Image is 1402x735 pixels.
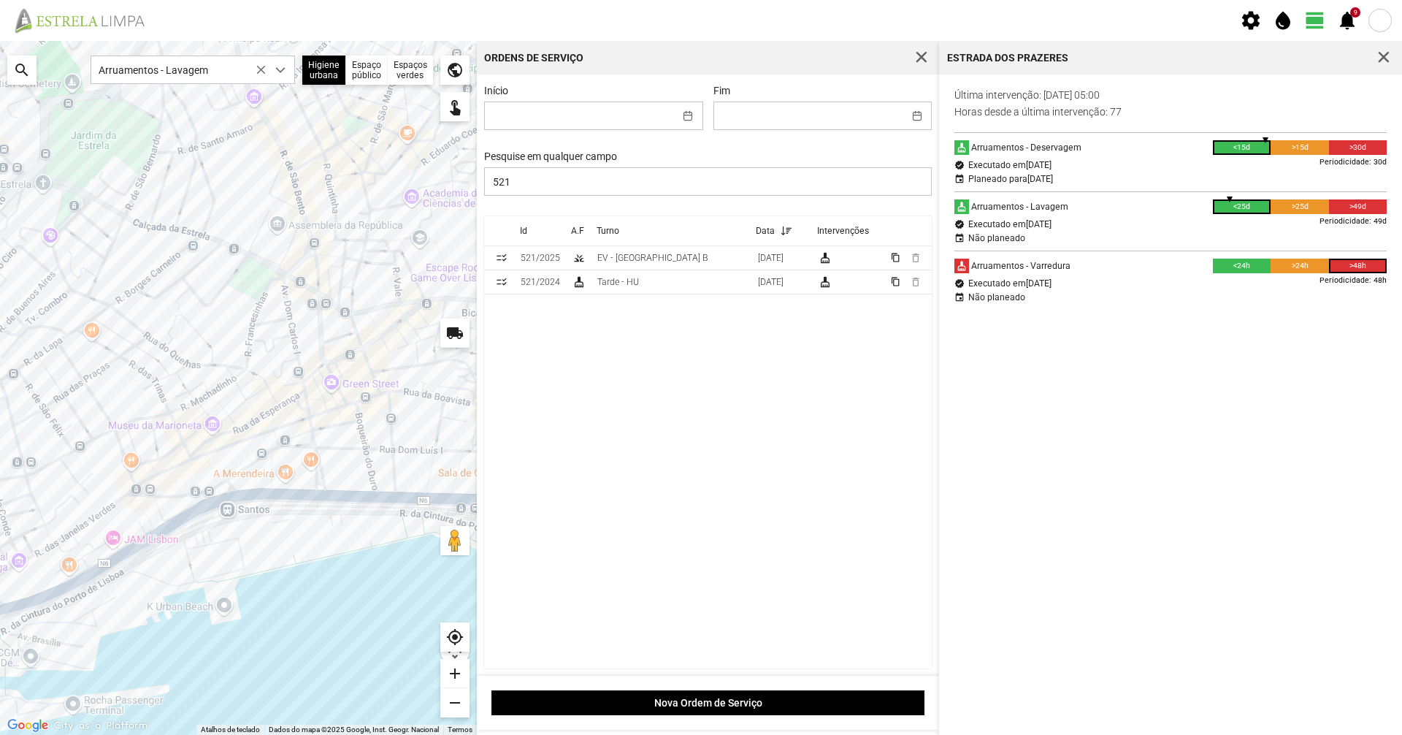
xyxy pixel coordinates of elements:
div: Estrada dos Prazeres [947,53,1068,63]
div: Espaços verdes [573,252,585,264]
div: public [440,56,470,85]
div: touch_app [440,92,470,121]
div: >25d [1271,199,1329,214]
span: delete_outline [910,276,922,288]
div: >48h [1329,259,1387,273]
div: >49d [1329,199,1387,214]
button: Arraste o Pegman para o mapa para abrir o Street View [440,526,470,555]
div: Arruamentos - Lavagem [969,199,1068,214]
div: <15d [1213,140,1271,155]
div: 521/2025 [521,253,560,263]
span: [DATE] [1026,160,1051,170]
div: verified [954,219,965,229]
p: Última intervenção: [DATE] 05:00 [954,89,1387,101]
div: Intervenções [817,226,869,236]
button: Atalhos de teclado [201,725,260,735]
input: Escreva para filtrar.. [484,167,932,196]
div: Fechada [496,252,507,264]
div: my_location [440,622,470,652]
div: Periodicidade: 30d [1319,155,1387,170]
div: Turno [597,226,619,236]
div: remove [440,688,470,717]
div: >30d [1329,140,1387,155]
div: 07/04/2025 [758,253,784,263]
div: >24h [1271,259,1329,273]
div: <24h [1213,259,1271,273]
div: event [954,292,965,302]
span: Área funcional [571,226,584,236]
div: Id [520,226,527,236]
span: Nova Ordem de Serviço [499,697,917,709]
span: [DATE] [1026,219,1051,229]
div: dropdown trigger [266,56,294,83]
div: Não planeado [968,292,1025,302]
div: cleaning_services [819,252,831,264]
img: file [10,7,161,34]
div: Higiene urbana [573,276,585,288]
div: Tarde - HU [597,277,639,287]
button: content_copy [891,276,903,288]
a: Abrir esta área no Google Maps (abre uma nova janela) [4,716,52,735]
div: event [954,233,965,243]
div: cleaning_services [954,140,969,155]
div: local_shipping [440,319,470,348]
div: cleaning_services [954,259,969,273]
div: cleaning_services [819,276,831,288]
div: Espaços verdes [388,56,433,85]
div: Data [756,226,775,236]
div: event [954,174,965,184]
div: verified [954,160,965,170]
img: Google [4,716,52,735]
div: Executado em [968,219,1051,229]
span: view_day [1304,9,1326,31]
div: search [7,56,37,85]
div: Ordens de Serviço [484,53,583,63]
span: settings [1240,9,1262,31]
div: Executado em [968,278,1051,289]
div: verified [954,278,965,289]
a: Termos (abre num novo separador) [448,726,472,734]
span: Dados do mapa ©2025 Google, Inst. Geogr. Nacional [269,726,439,734]
div: <25d [1213,199,1271,214]
span: water_drop [1272,9,1294,31]
div: Periodicidade: 49d [1319,214,1387,229]
div: Arruamentos - Deservagem [969,140,1081,155]
div: 27/07/2024 [758,277,784,287]
div: Planeado para [968,174,1053,184]
div: 521/2024 [521,277,560,287]
div: cleaning_services [954,199,969,214]
span: content_copy [891,253,900,262]
div: Não planeado [968,233,1025,243]
label: Início [484,85,508,96]
div: Higiene urbana [302,56,346,85]
label: Fim [713,85,730,96]
div: Espaço público [346,56,388,85]
span: [DATE] [1026,278,1051,289]
p: horas desde a última intervenção: 77 [954,106,1387,118]
button: content_copy [891,252,903,264]
span: notifications [1336,9,1358,31]
span: Arruamentos - Lavagem [91,56,267,83]
span: [DATE] [1027,174,1053,184]
div: Periodicidade: 48h [1319,273,1387,288]
div: EV - Equipa B [597,253,708,263]
div: Fechada [496,276,507,288]
div: Executado em [968,160,1051,170]
div: add [440,659,470,688]
span: content_copy [891,277,900,286]
span: delete_outline [910,252,922,264]
div: Arruamentos - Varredura [969,259,1070,273]
button: Nova Ordem de Serviço [491,690,925,715]
div: 9 [1350,7,1360,18]
label: Pesquise em qualquer campo [484,151,617,162]
div: >15d [1271,140,1329,155]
